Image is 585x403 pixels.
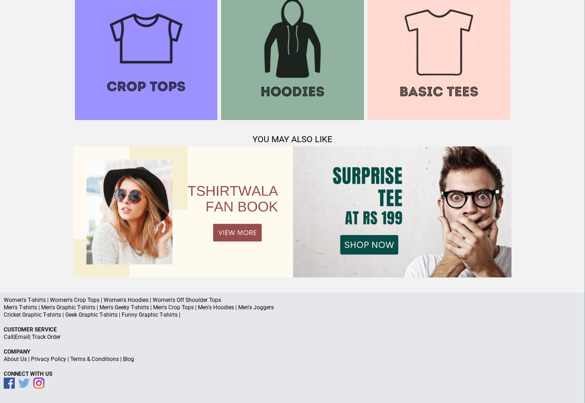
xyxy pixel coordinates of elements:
[4,296,581,304] p: Women's T-shirts | Women's Crop Tops | Women's Hoodies | Women's Off Shoulder Tops
[70,356,119,362] a: Terms & Conditions
[252,134,333,144] span: YOU MAY ALSO LIKE
[32,334,61,340] a: Track Order
[4,348,581,355] p: Company
[123,356,134,362] a: Blog
[4,334,13,340] a: Call
[31,356,66,362] a: Privacy Policy
[4,355,581,363] p: | | |
[4,326,581,333] p: Customer Service
[4,356,27,362] a: About Us
[4,304,581,311] p: Men's T-shirts | Men's Graphic T-shirts | Men's Geeky T-shirts | Men's Crop Tops | Men's Hoodies ...
[4,311,581,319] p: Cricket Graphic T-shirts | Geek Graphic T-shirts | Funny Graphic T-shirts |
[15,334,29,340] a: Email
[4,333,581,341] p: | |
[4,370,581,378] p: Connect With Us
